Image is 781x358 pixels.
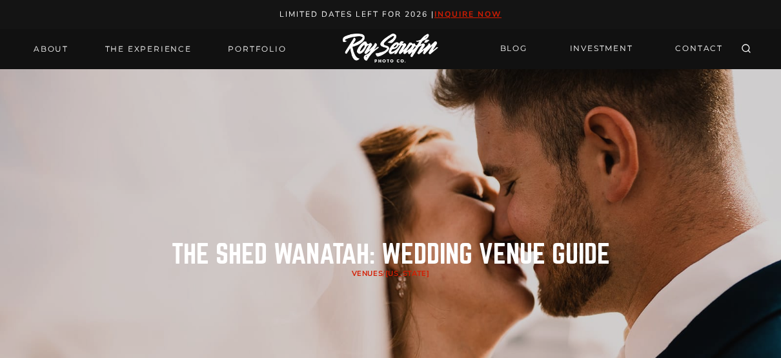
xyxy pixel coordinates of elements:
[492,37,731,60] nav: Secondary Navigation
[667,37,731,60] a: CONTACT
[434,9,502,19] a: inquire now
[492,37,535,60] a: BLOG
[343,34,438,64] img: Logo of Roy Serafin Photo Co., featuring stylized text in white on a light background, representi...
[352,269,430,279] span: /
[172,242,610,268] h1: the shed wanatah: Wedding Venue Guide
[14,8,767,21] p: Limited Dates LEft for 2026 |
[562,37,641,60] a: INVESTMENT
[220,40,294,58] a: Portfolio
[352,269,383,279] a: Venues
[385,269,430,279] a: [US_STATE]
[97,40,199,58] a: THE EXPERIENCE
[26,40,294,58] nav: Primary Navigation
[737,40,755,58] button: View Search Form
[26,40,76,58] a: About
